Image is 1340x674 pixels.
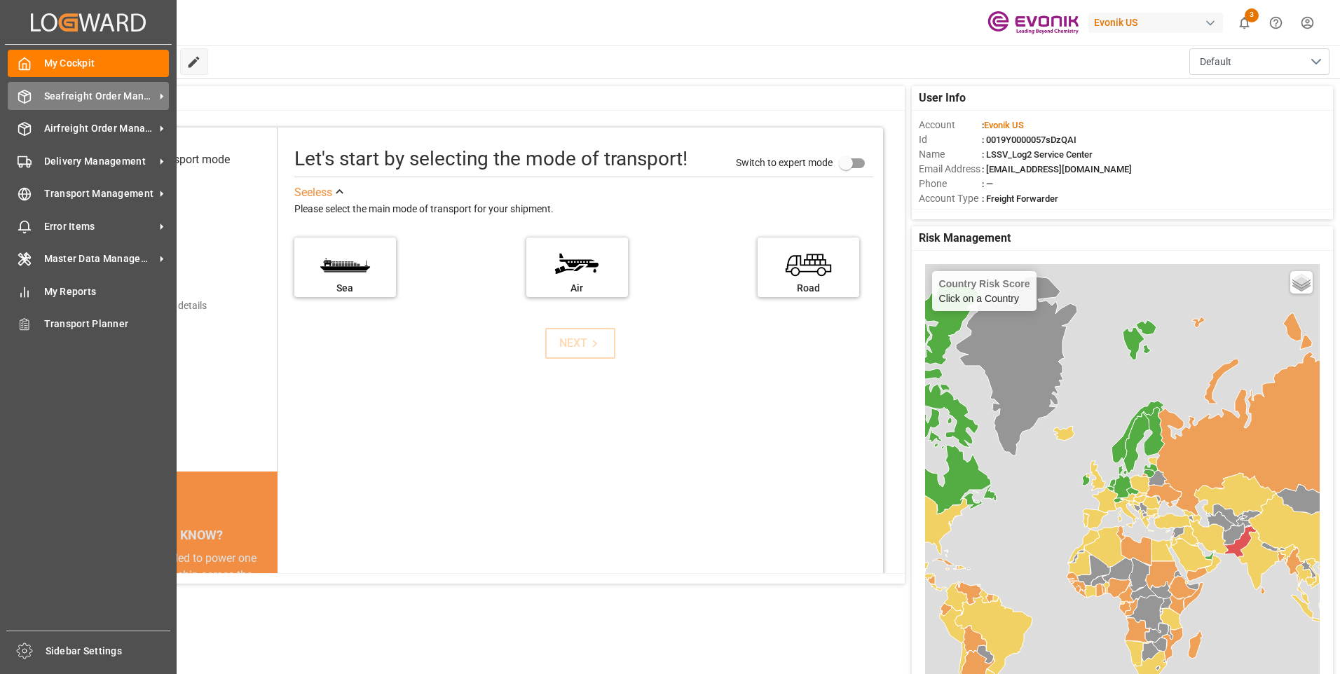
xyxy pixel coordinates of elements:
[919,118,982,132] span: Account
[1189,48,1329,75] button: open menu
[533,281,621,296] div: Air
[939,278,1030,304] div: Click on a Country
[1088,13,1223,33] div: Evonik US
[44,154,155,169] span: Delivery Management
[1200,55,1231,69] span: Default
[44,186,155,201] span: Transport Management
[982,193,1058,204] span: : Freight Forwarder
[939,278,1030,289] h4: Country Risk Score
[8,50,169,77] a: My Cockpit
[765,281,852,296] div: Road
[294,184,332,201] div: See less
[44,121,155,136] span: Airfreight Order Management
[919,147,982,162] span: Name
[294,201,873,218] div: Please select the main mode of transport for your shipment.
[736,156,833,167] span: Switch to expert mode
[8,277,169,305] a: My Reports
[8,310,169,338] a: Transport Planner
[559,335,602,352] div: NEXT
[984,120,1024,130] span: Evonik US
[982,179,993,189] span: : —
[301,281,389,296] div: Sea
[919,177,982,191] span: Phone
[44,252,155,266] span: Master Data Management
[44,317,170,331] span: Transport Planner
[119,298,207,313] div: Add shipping details
[1245,8,1259,22] span: 3
[44,56,170,71] span: My Cockpit
[919,90,966,106] span: User Info
[1260,7,1292,39] button: Help Center
[919,132,982,147] span: Id
[44,219,155,234] span: Error Items
[44,89,155,104] span: Seafreight Order Management
[982,164,1132,174] span: : [EMAIL_ADDRESS][DOMAIN_NAME]
[919,191,982,206] span: Account Type
[987,11,1079,35] img: Evonik-brand-mark-Deep-Purple-RGB.jpeg_1700498283.jpeg
[919,230,1011,247] span: Risk Management
[982,149,1093,160] span: : LSSV_Log2 Service Center
[1229,7,1260,39] button: show 3 new notifications
[1088,9,1229,36] button: Evonik US
[294,144,688,174] div: Let's start by selecting the mode of transport!
[44,284,170,299] span: My Reports
[1290,271,1313,294] a: Layers
[982,120,1024,130] span: :
[46,644,171,659] span: Sidebar Settings
[919,162,982,177] span: Email Address
[258,550,278,668] button: next slide / item
[545,328,615,359] button: NEXT
[982,135,1076,145] span: : 0019Y0000057sDzQAI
